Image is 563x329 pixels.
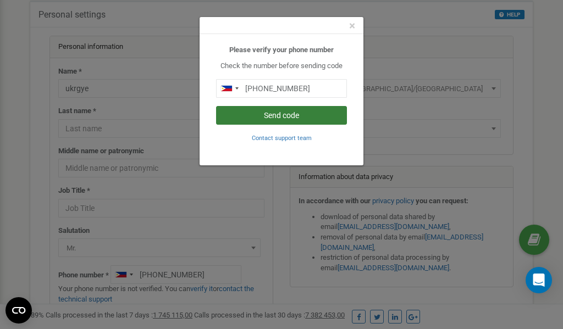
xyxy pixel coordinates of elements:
a: Contact support team [252,133,312,142]
button: Send code [216,106,347,125]
b: Please verify your phone number [229,46,334,54]
p: Check the number before sending code [216,61,347,71]
button: Close [349,20,355,32]
button: Open CMP widget [5,297,32,324]
small: Contact support team [252,135,312,142]
div: Open Intercom Messenger [526,267,552,293]
input: 0905 123 4567 [216,79,347,98]
div: Telephone country code [217,80,242,97]
span: × [349,19,355,32]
